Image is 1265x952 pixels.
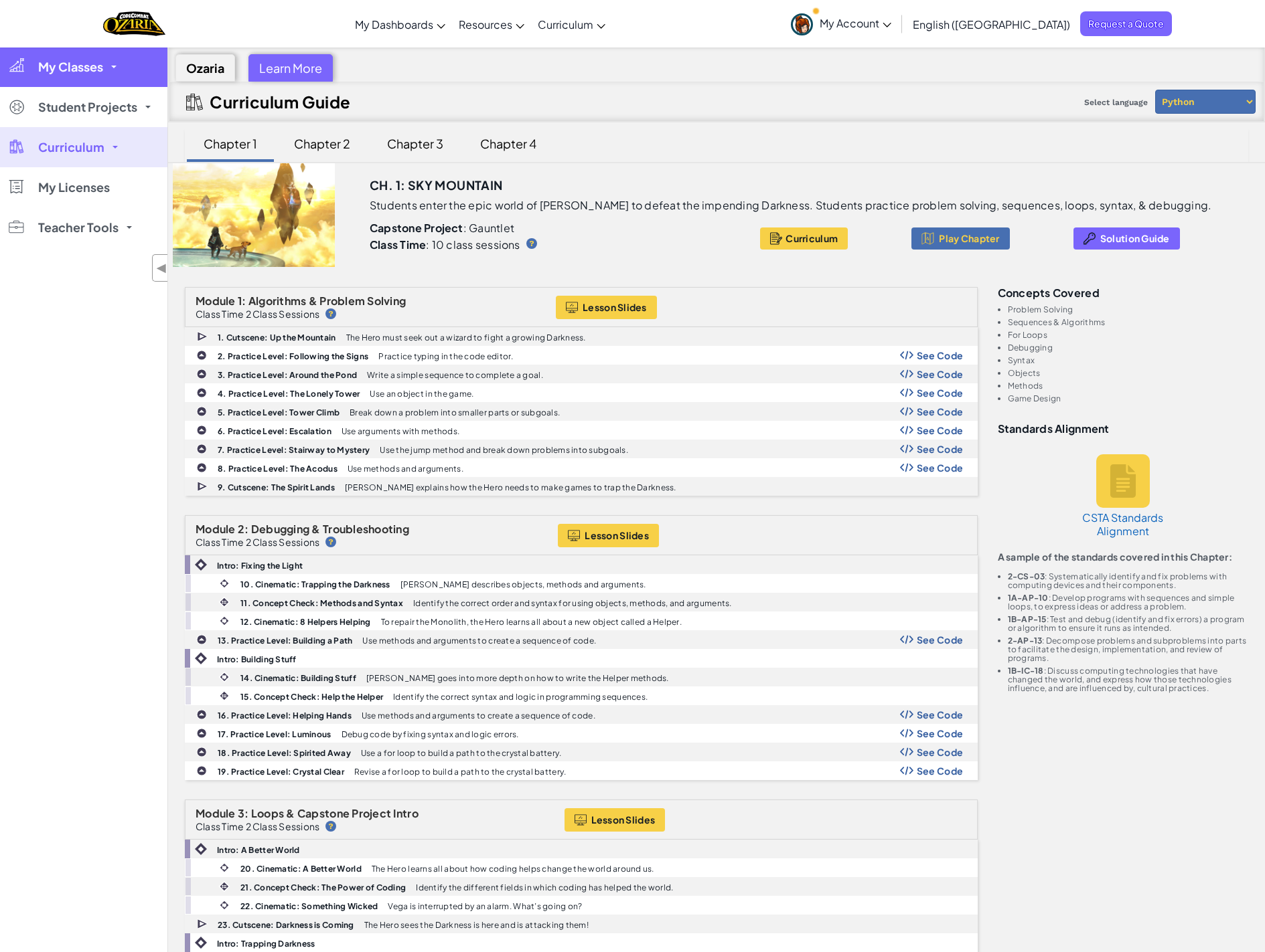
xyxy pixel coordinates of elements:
img: IconCinematic.svg [218,899,230,911]
p: The Hero sees the Darkness is here and is attacking them! [364,921,589,929]
p: Use methods and arguments to create a sequence of code. [362,711,595,720]
a: 10. Cinematic: Trapping the Darkness [PERSON_NAME] describes objects, methods and arguments. [185,574,978,593]
li: Methods [1008,381,1249,390]
p: Class Time 2 Class Sessions [196,308,319,319]
a: 23. Cutscene: Darkness is Coming The Hero sees the Darkness is here and is attacking them! [185,915,978,933]
img: IconInteractive.svg [218,596,230,608]
p: Students enter the epic world of [PERSON_NAME] to defeat the impending Darkness. Students practic... [370,199,1211,212]
div: Learn More [248,54,333,82]
button: Curriculum [760,227,848,250]
li: : Test and debug (identify and fix errors) a program or algorithm to ensure it runs as intended. [1008,615,1249,632]
img: Show Code Logo [900,444,913,454]
b: 11. Concept Check: Methods and Syntax [240,598,403,608]
p: Break down a problem into smaller parts or subgoals. [350,408,560,417]
img: IconHint.svg [325,537,336,547]
a: 2. Practice Level: Following the Signs Practice typing in the code editor. Show Code Logo See Code [185,346,978,365]
img: IconPracticeLevel.svg [196,634,207,645]
b: 18. Practice Level: Spirited Away [218,748,351,758]
li: Problem Solving [1008,305,1249,314]
b: 4. Practice Level: The Lonely Tower [218,389,360,399]
b: 1A-AP-10 [1008,593,1049,603]
a: Solution Guide [1073,227,1180,250]
img: IconCinematic.svg [218,577,230,589]
img: IconPracticeLevel.svg [196,728,207,739]
img: IconCinematic.svg [218,615,230,627]
p: The Hero learns all about how coding helps change the world around us. [372,864,654,873]
h3: Standards Alignment [998,423,1249,434]
b: 7. Practice Level: Stairway to Mystery [218,445,370,455]
div: Ozaria [175,54,235,82]
a: 21. Concept Check: The Power of Coding Identify the different fields in which coding has helped t... [185,877,978,896]
button: Play Chapter [911,227,1009,250]
a: Request a Quote [1080,11,1172,36]
span: English ([GEOGRAPHIC_DATA]) [913,17,1070,31]
img: Show Code Logo [900,747,913,757]
span: My Account [820,16,891,30]
img: Show Code Logo [900,369,913,379]
span: See Code [917,369,964,379]
img: IconIntro.svg [195,652,207,664]
span: Resources [459,17,512,31]
img: IconHint.svg [526,238,537,249]
button: Lesson Slides [565,808,666,832]
b: 14. Cinematic: Building Stuff [240,673,356,683]
span: 1: [238,294,246,308]
p: [PERSON_NAME] describes objects, methods and arguments. [400,580,646,589]
h3: Ch. 1: Sky Mountain [370,175,503,195]
a: My Account [784,3,898,45]
span: 2: [238,522,249,536]
b: 2-CS-03 [1008,571,1045,581]
a: 12. Cinematic: 8 Helpers Helping To repair the Monolith, the Hero learns all about a new object c... [185,611,978,630]
b: Intro: Fixing the Light [217,561,303,571]
li: Objects [1008,369,1249,377]
img: IconPracticeLevel.svg [196,444,207,454]
img: Show Code Logo [900,635,913,644]
div: Chapter 3 [374,128,457,159]
span: See Code [917,406,964,417]
span: See Code [917,462,964,473]
img: IconInteractive.svg [218,880,230,892]
p: To repair the Monolith, the Hero learns all about a new object called a Helper. [381,617,682,626]
img: IconCurriculumGuide.svg [186,94,203,110]
img: IconPracticeLevel.svg [196,350,207,361]
img: Home [103,10,165,37]
a: 7. Practice Level: Stairway to Mystery Use the jump method and break down problems into subgoals.... [185,440,978,458]
p: A sample of the standards covered in this Chapter: [998,551,1249,562]
p: [PERSON_NAME] goes into more depth on how to write the Helper methods. [366,674,669,682]
a: 3. Practice Level: Around the Pond Write a simple sequence to complete a goal. Show Code Logo See... [185,365,978,383]
span: Play Chapter [939,233,999,244]
b: 1B-IC-18 [1008,666,1044,676]
p: Practice typing in the code editor. [378,352,513,361]
p: Use an object in the game. [370,389,473,398]
h5: CSTA Standards Alignment [1080,511,1167,538]
a: 4. Practice Level: The Lonely Tower Use an object in the game. Show Code Logo See Code [185,383,978,402]
span: Algorithms & Problem Solving [248,294,406,308]
img: IconIntro.svg [195,937,207,949]
img: IconPracticeLevel.svg [196,747,207,757]
a: 16. Practice Level: Helping Hands Use methods and arguments to create a sequence of code. Show Co... [185,705,978,724]
li: : Discuss computing technologies that have changed the world, and express how those technologies ... [1008,666,1249,692]
a: 9. Cutscene: The Spirit Lands [PERSON_NAME] explains how the Hero needs to make games to trap the... [185,477,978,496]
p: : 10 class sessions [370,238,520,252]
a: Curriculum [531,6,612,42]
div: Chapter 2 [281,128,364,159]
p: Use arguments with methods. [342,427,459,436]
b: 1B-AP-15 [1008,614,1047,624]
b: 1. Cutscene: Up the Mountain [218,332,336,343]
h3: Concepts covered [998,287,1249,298]
li: For Loops [1008,330,1249,339]
span: ◀ [156,258,167,278]
li: Game Design [1008,394,1249,403]
span: Module [196,806,236,820]
b: 3. Practice Level: Around the Pond [218,370,357,380]
img: IconHint.svg [325,308,336,319]
img: Show Code Logo [900,351,913,360]
span: 3: [238,806,249,820]
p: Debug code by fixing syntax and logic errors. [342,730,519,739]
img: IconInteractive.svg [218,690,230,702]
span: My Classes [38,61,103,73]
img: IconCutscene.svg [197,918,209,931]
p: Identify the different fields in which coding has helped the world. [416,883,673,892]
img: IconPracticeLevel.svg [196,462,207,473]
